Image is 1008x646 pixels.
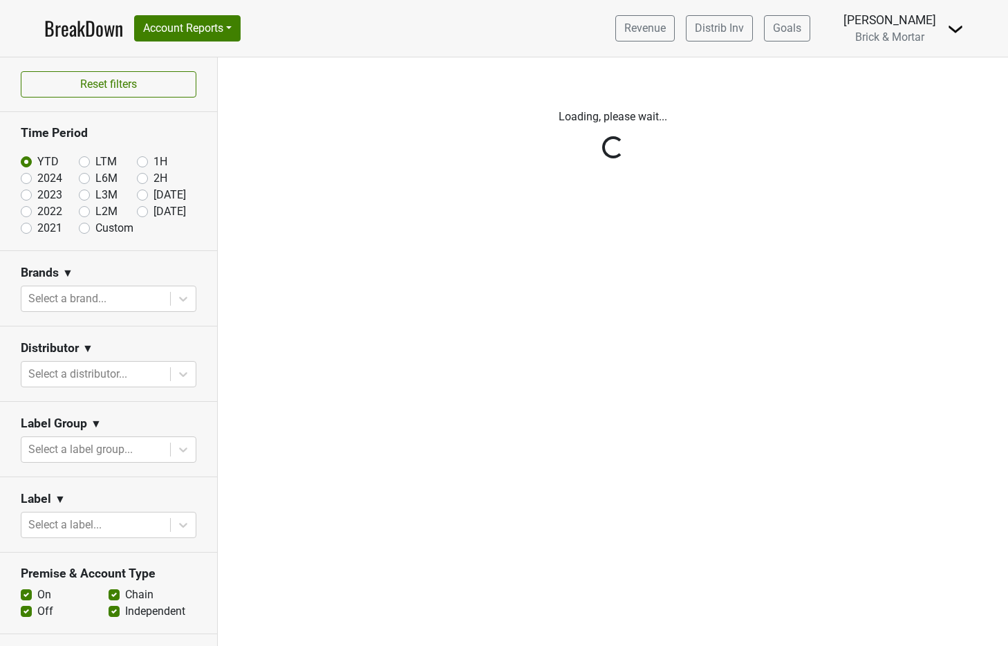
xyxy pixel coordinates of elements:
img: Dropdown Menu [947,21,964,37]
p: Loading, please wait... [230,109,997,125]
span: Brick & Mortar [855,30,924,44]
div: [PERSON_NAME] [843,11,936,29]
a: Goals [764,15,810,41]
a: Distrib Inv [686,15,753,41]
a: BreakDown [44,14,123,43]
a: Revenue [615,15,675,41]
button: Account Reports [134,15,241,41]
